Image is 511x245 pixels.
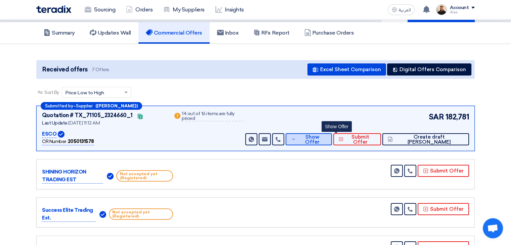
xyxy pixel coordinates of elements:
[42,206,95,222] p: Success Elite Trading Est.
[44,89,59,96] span: Sort By
[42,65,88,74] span: Received offers
[36,22,82,44] a: Summary
[90,30,131,36] h5: Updates Wall
[68,120,100,126] span: [DATE] 11:12 AM
[44,30,75,36] h5: Summary
[307,63,386,76] button: Excel Sheet Comparison
[66,89,104,96] span: Price Low to High
[210,22,246,44] a: Inbox
[182,111,244,121] div: 14 out of 16 items are fully priced
[79,2,121,17] a: Sourcing
[382,133,469,145] button: Create draft [PERSON_NAME]
[418,165,469,177] button: Submit Offer
[246,22,297,44] a: RFx Report
[42,138,94,145] div: CR Number :
[394,135,464,145] span: Create draft [PERSON_NAME]
[76,104,93,108] span: Supplier
[99,211,106,218] img: Verified Account
[387,63,471,76] button: Digital Offers Comparison
[450,5,469,11] div: Account
[109,208,173,220] span: Not accepted yet (Registered)
[36,5,71,13] img: Teradix logo
[217,30,239,36] h5: Inbox
[298,135,326,145] span: Show Offer
[138,22,210,44] a: Commercial Offers
[146,30,202,36] h5: Commercial Offers
[333,133,381,145] button: Submit Offer
[42,130,56,138] p: ESCO
[345,135,376,145] span: Submit Offer
[92,66,109,73] span: 7 Offers
[286,133,332,145] button: Show Offer
[445,111,469,122] span: 182,781
[436,4,447,15] img: MAA_1717931611039.JPG
[42,168,103,184] p: SHINING HORIZON TRADING EST
[116,170,173,182] span: Not accepted yet (Registered)
[41,102,142,110] div: –
[42,120,68,126] span: Last Update
[210,2,249,17] a: Insights
[82,22,138,44] a: Updates Wall
[418,203,469,215] button: Submit Offer
[398,8,411,12] span: العربية
[95,104,138,108] b: ([PERSON_NAME])
[304,30,354,36] h5: Purchase Orders
[388,4,415,15] button: العربية
[483,218,503,238] a: Open chat
[121,2,158,17] a: Orders
[297,22,361,44] a: Purchase Orders
[450,10,475,14] div: Alaa
[158,2,210,17] a: My Suppliers
[45,104,73,108] span: Submitted by
[42,111,133,119] div: Quotation # TX_71105_2324660_1
[253,30,289,36] h5: RFx Report
[107,173,114,180] img: Verified Account
[58,131,65,138] img: Verified Account
[322,121,352,132] div: Show Offer
[68,139,94,144] b: 2050131578
[429,111,444,122] span: SAR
